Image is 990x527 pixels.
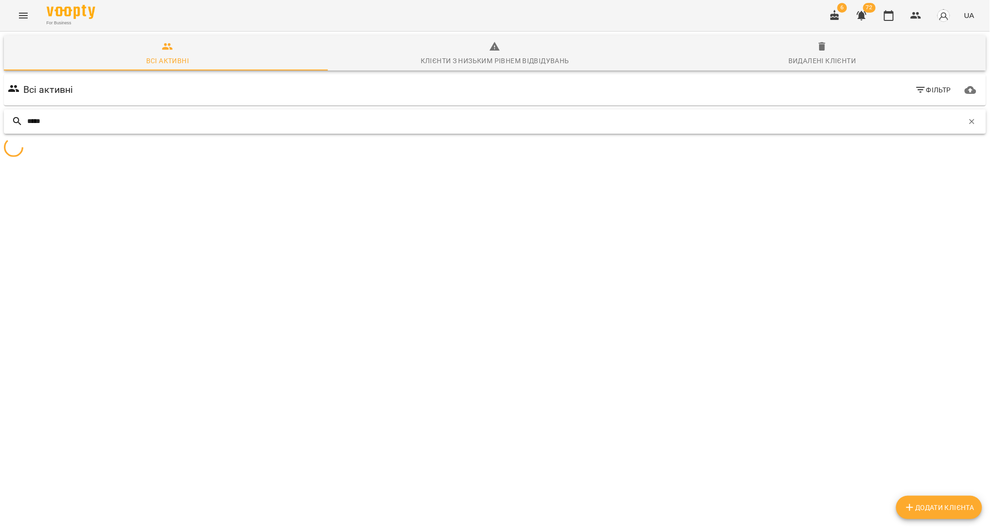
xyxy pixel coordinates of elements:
[911,81,956,99] button: Фільтр
[863,3,876,13] span: 72
[788,55,856,67] div: Видалені клієнти
[23,82,73,97] h6: Всі активні
[146,55,189,67] div: Всі активні
[915,84,952,96] span: Фільтр
[47,5,95,19] img: Voopty Logo
[837,3,847,13] span: 6
[964,10,974,20] span: UA
[937,9,951,22] img: avatar_s.png
[421,55,569,67] div: Клієнти з низьким рівнем відвідувань
[12,4,35,27] button: Menu
[960,6,978,24] button: UA
[47,20,95,26] span: For Business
